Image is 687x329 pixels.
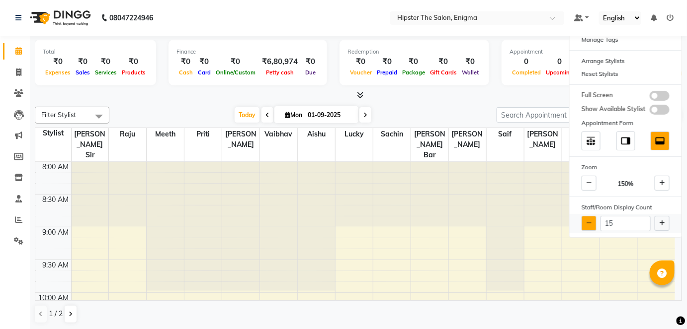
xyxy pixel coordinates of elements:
div: Finance [176,48,319,56]
span: Today [235,107,259,123]
span: Aishu [298,128,335,140]
div: Redemption [347,48,481,56]
span: Mon [282,111,305,119]
span: Products [119,69,148,76]
span: Lucky [336,128,373,140]
span: vaibhav [260,128,297,140]
span: priti [184,128,222,140]
div: ₹0 [176,56,195,67]
div: ₹0 [428,56,459,67]
span: saif [487,128,524,140]
img: dock_bottom.svg [655,135,666,146]
div: ₹0 [459,56,481,67]
div: Total [43,48,148,56]
span: Prepaid [374,69,400,76]
span: Online/Custom [213,69,258,76]
span: Sales [73,69,92,76]
span: Services [92,69,119,76]
div: 0 [543,56,576,67]
div: ₹0 [374,56,400,67]
b: 08047224946 [109,4,153,32]
span: Completed [510,69,543,76]
span: Voucher [347,69,374,76]
img: dock_right.svg [620,135,631,146]
div: ₹0 [195,56,213,67]
span: Show Available Stylist [582,105,646,115]
span: Petty cash [263,69,296,76]
span: [PERSON_NAME] [222,128,259,151]
div: ₹0 [73,56,92,67]
div: ₹0 [43,56,73,67]
span: 1 / 2 [49,309,63,319]
div: ₹6,80,974 [258,56,302,67]
div: 9:00 AM [41,227,71,238]
img: table_move_above.svg [586,135,597,146]
div: 9:30 AM [41,260,71,270]
div: Appointment Form [570,117,682,130]
div: Zoom [570,161,682,174]
span: Full Screen [582,91,613,101]
span: Gift Cards [428,69,459,76]
span: Cash [176,69,195,76]
span: meeth [147,128,184,140]
div: ₹0 [400,56,428,67]
div: Appointment [510,48,633,56]
span: 150% [618,180,634,189]
span: Expenses [43,69,73,76]
div: 8:00 AM [41,162,71,172]
div: ₹0 [213,56,258,67]
span: [PERSON_NAME] bar [411,128,448,161]
span: Wallet [459,69,481,76]
div: Reset Stylists [570,67,682,80]
div: 10:00 AM [37,293,71,303]
div: ₹0 [347,56,374,67]
span: Upcoming [543,69,576,76]
span: [PERSON_NAME] [524,128,562,151]
span: Due [303,69,318,76]
div: Staff/Room Display Count [570,201,682,214]
span: [PERSON_NAME] [449,128,486,151]
div: Manage Tags [570,33,682,46]
span: sachin [373,128,411,140]
div: Arrange Stylists [570,55,682,67]
img: logo [25,4,93,32]
span: Card [195,69,213,76]
div: 0 [510,56,543,67]
div: ₹0 [302,56,319,67]
div: 8:30 AM [41,195,71,205]
span: [PERSON_NAME] sir [72,128,109,161]
span: Filter Stylist [41,111,76,119]
span: Package [400,69,428,76]
span: Raju [109,128,146,140]
input: Search Appointment [497,107,584,123]
div: ₹0 [92,56,119,67]
div: ₹0 [119,56,148,67]
input: 2025-09-01 [305,108,354,123]
span: anil [562,128,600,140]
div: Stylist [35,128,71,138]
